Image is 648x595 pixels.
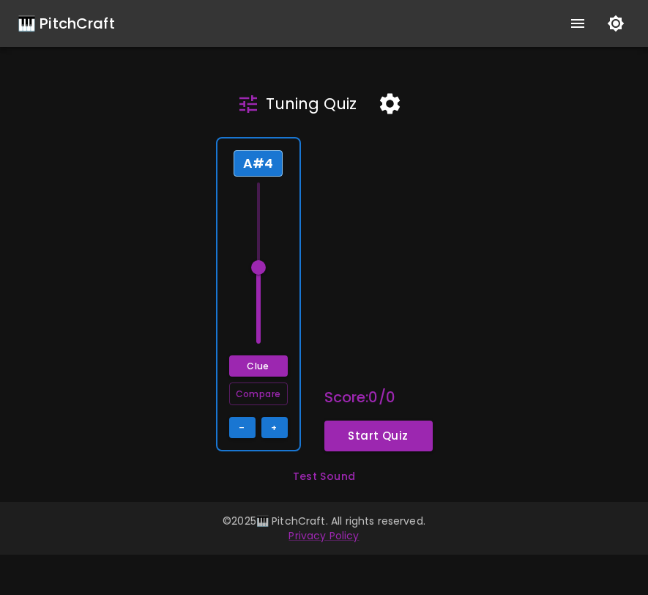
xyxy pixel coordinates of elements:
button: Compare [229,382,288,405]
h6: Score: 0 / 0 [324,385,395,409]
p: © 2025 🎹 PitchCraft. All rights reserved. [18,514,630,528]
div: A#4 [234,150,283,177]
button: show more [560,6,595,41]
button: + [261,417,288,438]
a: Privacy Policy [288,528,359,543]
button: – [229,417,256,438]
button: Clue [229,355,288,377]
h5: Tuning Quiz [266,94,357,114]
a: 🎹 PitchCraft [18,12,115,35]
button: Start Quiz [324,421,433,451]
